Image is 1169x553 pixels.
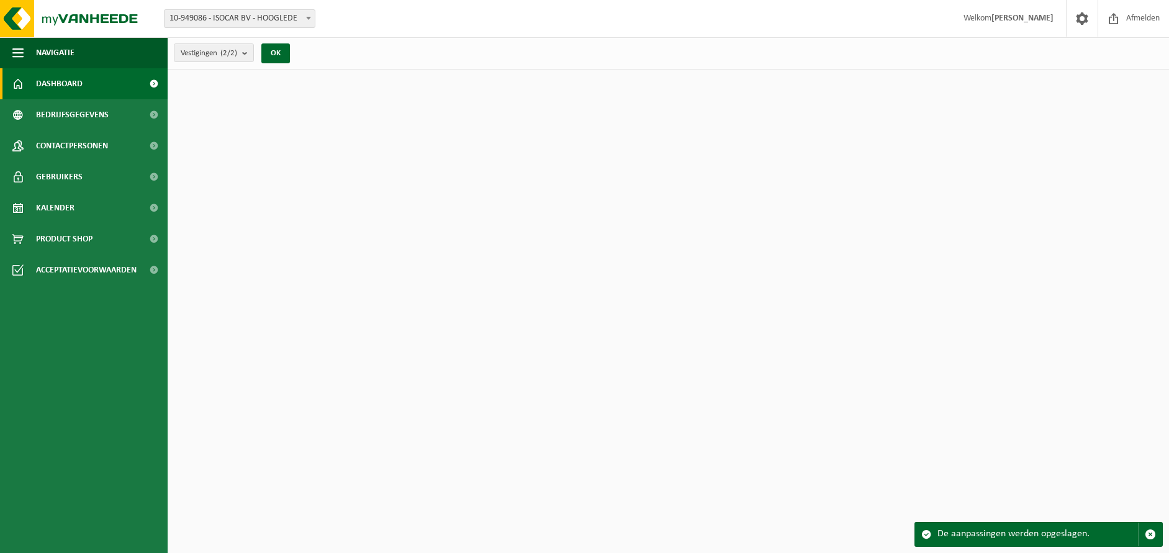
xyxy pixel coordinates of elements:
[36,161,83,192] span: Gebruikers
[991,14,1054,23] strong: [PERSON_NAME]
[937,523,1138,546] div: De aanpassingen werden opgeslagen.
[164,9,315,28] span: 10-949086 - ISOCAR BV - HOOGLEDE
[220,49,237,57] count: (2/2)
[181,44,237,63] span: Vestigingen
[36,99,109,130] span: Bedrijfsgegevens
[165,10,315,27] span: 10-949086 - ISOCAR BV - HOOGLEDE
[36,223,93,254] span: Product Shop
[36,192,74,223] span: Kalender
[36,37,74,68] span: Navigatie
[36,130,108,161] span: Contactpersonen
[36,68,83,99] span: Dashboard
[174,43,254,62] button: Vestigingen(2/2)
[36,254,137,285] span: Acceptatievoorwaarden
[261,43,290,63] button: OK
